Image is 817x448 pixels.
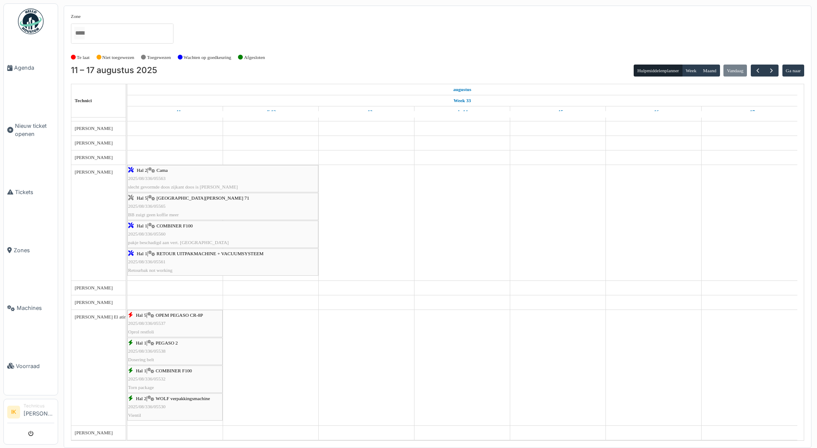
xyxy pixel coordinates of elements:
[75,140,113,145] span: [PERSON_NAME]
[71,65,157,76] h2: 11 – 17 augustus 2025
[751,65,765,77] button: Vorige
[75,169,113,174] span: [PERSON_NAME]
[699,65,720,77] button: Maand
[136,340,147,345] span: Hal 1
[102,54,134,61] label: Niet toegewezen
[75,314,129,319] span: [PERSON_NAME] El atimi
[128,348,166,354] span: 2025/08/336/05538
[782,65,805,77] button: Ga naar
[128,339,222,364] div: |
[128,395,222,419] div: |
[156,368,192,373] span: COMBINER F100
[137,223,147,228] span: Hal 1
[128,376,166,381] span: 2025/08/336/05532
[75,126,113,131] span: [PERSON_NAME]
[137,168,147,173] span: Hal 2
[128,166,317,191] div: |
[156,312,203,318] span: OPEM PEGASO CR-8P
[14,64,54,72] span: Agenda
[128,203,166,209] span: 2025/08/336/05565
[18,9,44,34] img: Badge_color-CXgf-gQk.svg
[244,54,265,61] label: Afgesloten
[136,312,147,318] span: Hal 5
[156,223,193,228] span: COMBINER F100
[15,188,54,196] span: Tickets
[128,329,154,334] span: Oprol restfoli
[75,300,113,305] span: [PERSON_NAME]
[7,406,20,419] li: IK
[136,368,147,373] span: Hal 1
[137,251,147,256] span: Hal 1
[128,311,222,336] div: |
[128,385,154,390] span: Torn package
[451,84,473,95] a: 11 augustus 2025
[128,212,179,217] span: BB zuigt geen koffie meer
[128,240,229,245] span: pakje beschadigd aan vert. [GEOGRAPHIC_DATA]
[634,65,682,77] button: Hulpmiddelenplanner
[136,396,147,401] span: Hal 2
[4,163,58,221] a: Tickets
[15,122,54,138] span: Nieuw ticket openen
[75,98,92,103] span: Technici
[156,168,168,173] span: Cama
[128,250,317,274] div: |
[24,403,54,409] div: Technicus
[184,54,232,61] label: Wachten op goedkeuring
[16,362,54,370] span: Voorraad
[4,279,58,337] a: Machines
[551,106,565,117] a: 15 augustus 2025
[264,106,278,117] a: 12 augustus 2025
[71,13,81,20] label: Zone
[74,27,85,39] input: Alles
[682,65,700,77] button: Week
[156,396,210,401] span: WOLF verpakkingsmachine
[7,403,54,423] a: IK Technicus[PERSON_NAME]
[128,231,166,236] span: 2025/08/336/05560
[75,430,113,435] span: [PERSON_NAME]
[156,340,178,345] span: PEGASO 2
[128,259,166,264] span: 2025/08/336/05561
[723,65,747,77] button: Vandaag
[137,195,147,200] span: Hal 5
[14,246,54,254] span: Zones
[451,95,473,106] a: Week 33
[128,357,154,362] span: Dosering belt
[128,404,166,409] span: 2025/08/336/05530
[128,321,166,326] span: 2025/08/336/05537
[75,155,113,160] span: [PERSON_NAME]
[156,251,264,256] span: RETOUR UITPAKMACHINE + VACUUMSYSTEEM
[17,304,54,312] span: Machines
[167,106,183,117] a: 11 augustus 2025
[77,54,90,61] label: Te laat
[128,413,141,418] span: Vientil
[4,39,58,97] a: Agenda
[24,403,54,421] li: [PERSON_NAME]
[156,195,249,200] span: [GEOGRAPHIC_DATA][PERSON_NAME] 71
[455,106,470,117] a: 14 augustus 2025
[128,194,317,219] div: |
[4,221,58,279] a: Zones
[128,222,317,247] div: |
[128,268,173,273] span: Retourbak not working
[128,367,222,392] div: |
[742,106,757,117] a: 17 augustus 2025
[4,337,58,395] a: Voorraad
[4,97,58,163] a: Nieuw ticket openen
[128,176,166,181] span: 2025/08/336/05563
[647,106,661,117] a: 16 augustus 2025
[75,285,113,290] span: [PERSON_NAME]
[359,106,375,117] a: 13 augustus 2025
[128,184,238,189] span: slecht gevormde doos zijkant doos is [PERSON_NAME]
[147,54,171,61] label: Toegewezen
[764,65,779,77] button: Volgende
